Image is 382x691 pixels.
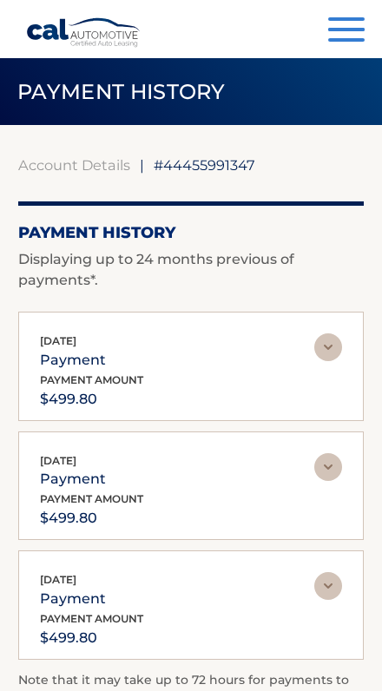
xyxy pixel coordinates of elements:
span: PAYMENT HISTORY [17,79,226,104]
h2: Payment History [18,223,364,242]
a: Cal Automotive [26,17,142,48]
span: payment amount [40,373,143,386]
p: Displaying up to 24 months previous of payments*. [18,249,364,291]
span: [DATE] [40,334,76,347]
p: $499.80 [40,387,143,411]
p: payment [40,467,106,491]
p: $499.80 [40,626,143,650]
img: accordion-rest.svg [314,453,342,481]
img: accordion-rest.svg [314,572,342,600]
span: [DATE] [40,454,76,467]
span: [DATE] [40,573,76,586]
p: payment [40,587,106,611]
span: | [140,156,144,174]
img: accordion-rest.svg [314,333,342,361]
a: Account Details [18,156,130,174]
p: payment [40,348,106,372]
p: $499.80 [40,506,143,530]
span: #44455991347 [154,156,255,174]
span: payment amount [40,612,143,625]
span: payment amount [40,492,143,505]
button: Menu [328,17,365,46]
